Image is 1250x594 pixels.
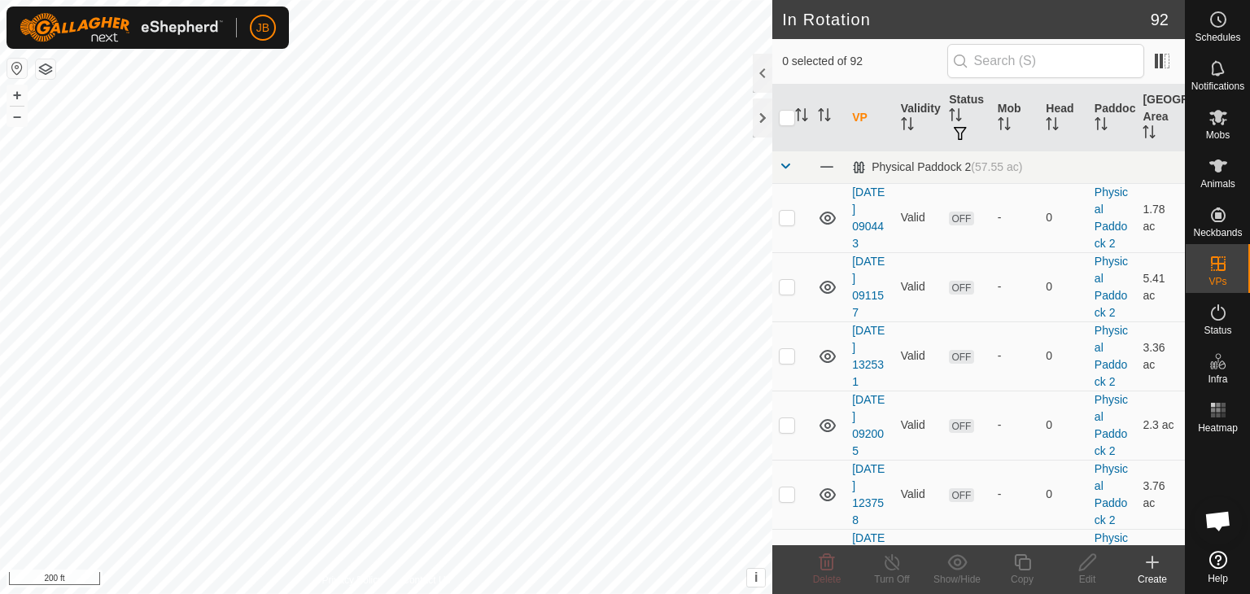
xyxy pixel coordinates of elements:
span: Neckbands [1193,228,1242,238]
div: - [998,278,1034,295]
td: Valid [894,321,943,391]
a: [DATE] 092005 [852,393,885,457]
div: Create [1120,572,1185,587]
div: - [998,417,1034,434]
div: Physical Paddock 2 [852,160,1022,174]
p-sorticon: Activate to sort [795,111,808,124]
span: Infra [1208,374,1227,384]
p-sorticon: Activate to sort [818,111,831,124]
button: Reset Map [7,59,27,78]
a: Physical Paddock 2 [1095,186,1128,250]
span: 92 [1151,7,1169,32]
span: 0 selected of 92 [782,53,946,70]
th: Mob [991,85,1040,151]
a: [DATE] 091157 [852,255,885,319]
a: [DATE] 132531 [852,324,885,388]
td: 0 [1039,252,1088,321]
div: Turn Off [859,572,924,587]
span: Animals [1200,179,1235,189]
th: Status [942,85,991,151]
a: Open chat [1194,496,1243,545]
span: Schedules [1195,33,1240,42]
div: Edit [1055,572,1120,587]
input: Search (S) [947,44,1144,78]
span: OFF [949,350,973,364]
a: [DATE] 123758 [852,462,885,526]
td: Valid [894,183,943,252]
td: 0 [1039,460,1088,529]
td: 0 [1039,391,1088,460]
img: Gallagher Logo [20,13,223,42]
th: VP [846,85,894,151]
span: OFF [949,488,973,502]
td: Valid [894,391,943,460]
button: i [747,569,765,587]
th: Head [1039,85,1088,151]
a: Help [1186,544,1250,590]
td: 2.3 ac [1136,391,1185,460]
th: Validity [894,85,943,151]
span: VPs [1208,277,1226,286]
div: Copy [990,572,1055,587]
a: [DATE] 090443 [852,186,885,250]
button: Map Layers [36,59,55,79]
span: OFF [949,212,973,225]
span: JB [256,20,269,37]
a: Physical Paddock 2 [1095,462,1128,526]
span: Notifications [1191,81,1244,91]
div: Show/Hide [924,572,990,587]
td: 0 [1039,183,1088,252]
a: Privacy Policy [322,573,383,587]
div: - [998,347,1034,365]
a: Physical Paddock 2 [1095,393,1128,457]
a: Physical Paddock 2 [1095,324,1128,388]
td: 1.78 ac [1136,183,1185,252]
span: Delete [813,574,841,585]
p-sorticon: Activate to sort [901,120,914,133]
th: [GEOGRAPHIC_DATA] Area [1136,85,1185,151]
button: – [7,107,27,126]
div: - [998,209,1034,226]
td: Valid [894,252,943,321]
span: Heatmap [1198,423,1238,433]
p-sorticon: Activate to sort [1046,120,1059,133]
p-sorticon: Activate to sort [949,111,962,124]
span: OFF [949,419,973,433]
p-sorticon: Activate to sort [1095,120,1108,133]
a: Contact Us [402,573,450,587]
h2: In Rotation [782,10,1151,29]
div: - [998,486,1034,503]
span: i [754,570,758,584]
a: Physical Paddock 2 [1095,255,1128,319]
td: 3.76 ac [1136,460,1185,529]
span: Help [1208,574,1228,583]
p-sorticon: Activate to sort [998,120,1011,133]
p-sorticon: Activate to sort [1143,128,1156,141]
td: Valid [894,460,943,529]
td: 0 [1039,321,1088,391]
span: OFF [949,281,973,295]
button: + [7,85,27,105]
span: Mobs [1206,130,1230,140]
td: 5.41 ac [1136,252,1185,321]
th: Paddock [1088,85,1137,151]
span: (57.55 ac) [971,160,1022,173]
td: 3.36 ac [1136,321,1185,391]
span: Status [1204,325,1231,335]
